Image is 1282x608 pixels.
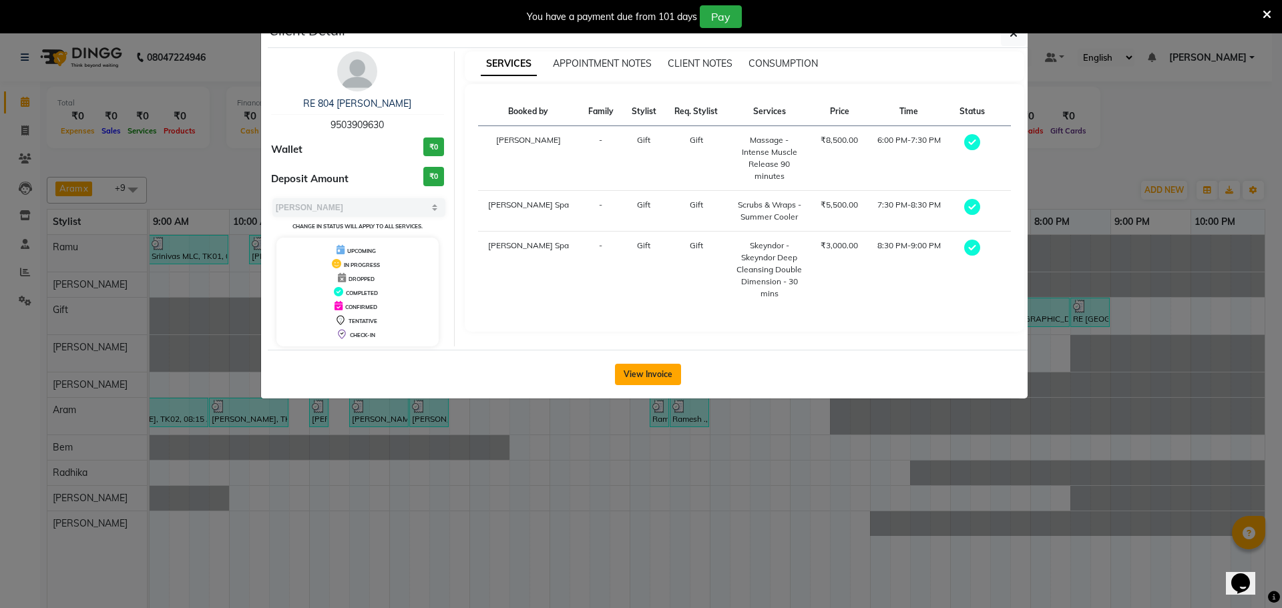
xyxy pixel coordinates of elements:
th: Booked by [478,97,580,126]
div: You have a payment due from 101 days [527,10,697,24]
td: 6:00 PM-7:30 PM [867,126,951,191]
span: Gift [637,200,650,210]
td: [PERSON_NAME] Spa [478,232,580,308]
th: Services [728,97,812,126]
span: CONFIRMED [345,304,377,310]
div: Massage - Intense Muscle Release 90 minutes [736,134,804,182]
span: APPOINTMENT NOTES [553,57,652,69]
span: SERVICES [481,52,537,76]
span: Gift [637,135,650,145]
th: Stylist [622,97,665,126]
td: - [579,232,622,308]
span: Gift [637,240,650,250]
td: [PERSON_NAME] Spa [478,191,580,232]
span: TENTATIVE [349,318,377,324]
th: Family [579,97,622,126]
iframe: chat widget [1226,555,1269,595]
span: 9503909630 [331,119,384,131]
td: - [579,126,622,191]
div: Scrubs & Wraps - Summer Cooler [736,199,804,223]
span: Gift [690,240,703,250]
span: Gift [690,200,703,210]
span: UPCOMING [347,248,376,254]
div: Skeyndor - Skeyndor Deep Cleansing Double Dimension - 30 mins [736,240,804,300]
th: Price [811,97,867,126]
div: ₹5,500.00 [819,199,859,211]
div: ₹3,000.00 [819,240,859,252]
small: Change in status will apply to all services. [292,223,423,230]
span: COMPLETED [346,290,378,296]
span: Deposit Amount [271,172,349,187]
a: RE 804 [PERSON_NAME] [303,97,411,109]
td: 8:30 PM-9:00 PM [867,232,951,308]
img: avatar [337,51,377,91]
span: CLIENT NOTES [668,57,732,69]
div: ₹8,500.00 [819,134,859,146]
td: - [579,191,622,232]
h3: ₹0 [423,137,444,157]
h3: ₹0 [423,167,444,186]
span: CHECK-IN [350,332,375,338]
button: Pay [700,5,742,28]
th: Req. Stylist [665,97,727,126]
th: Status [951,97,994,126]
button: View Invoice [615,364,681,385]
td: [PERSON_NAME] [478,126,580,191]
span: CONSUMPTION [749,57,818,69]
th: Time [867,97,951,126]
td: 7:30 PM-8:30 PM [867,191,951,232]
span: Wallet [271,142,302,158]
span: DROPPED [349,276,375,282]
span: IN PROGRESS [344,262,380,268]
span: Gift [690,135,703,145]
